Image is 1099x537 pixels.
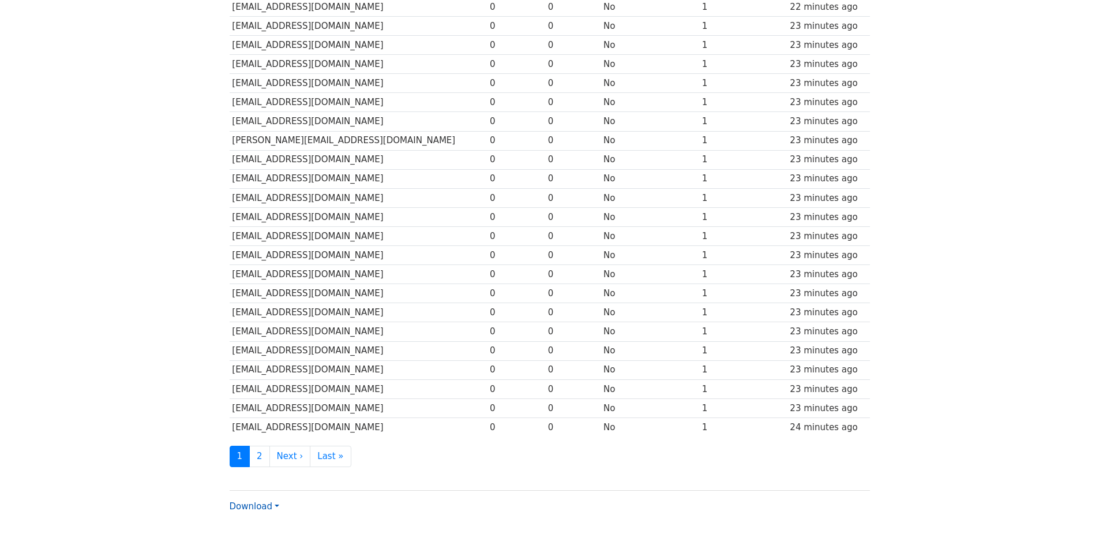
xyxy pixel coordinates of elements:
[230,417,487,437] td: [EMAIL_ADDRESS][DOMAIN_NAME]
[487,246,545,265] td: 0
[601,303,699,322] td: No
[699,93,787,112] td: 1
[699,131,787,150] td: 1
[1041,482,1099,537] div: Widget de chat
[787,55,870,74] td: 23 minutes ago
[269,446,311,467] a: Next ›
[787,150,870,169] td: 23 minutes ago
[787,341,870,360] td: 23 minutes ago
[699,207,787,226] td: 1
[699,322,787,341] td: 1
[699,265,787,284] td: 1
[487,188,545,207] td: 0
[487,398,545,417] td: 0
[545,55,601,74] td: 0
[601,131,699,150] td: No
[601,265,699,284] td: No
[545,188,601,207] td: 0
[601,55,699,74] td: No
[787,398,870,417] td: 23 minutes ago
[787,131,870,150] td: 23 minutes ago
[699,36,787,55] td: 1
[545,341,601,360] td: 0
[545,360,601,379] td: 0
[787,93,870,112] td: 23 minutes ago
[487,150,545,169] td: 0
[787,226,870,245] td: 23 minutes ago
[545,150,601,169] td: 0
[487,284,545,303] td: 0
[230,226,487,245] td: [EMAIL_ADDRESS][DOMAIN_NAME]
[699,398,787,417] td: 1
[487,55,545,74] td: 0
[545,131,601,150] td: 0
[601,207,699,226] td: No
[230,379,487,398] td: [EMAIL_ADDRESS][DOMAIN_NAME]
[699,188,787,207] td: 1
[545,226,601,245] td: 0
[230,265,487,284] td: [EMAIL_ADDRESS][DOMAIN_NAME]
[230,169,487,188] td: [EMAIL_ADDRESS][DOMAIN_NAME]
[230,16,487,35] td: [EMAIL_ADDRESS][DOMAIN_NAME]
[487,360,545,379] td: 0
[487,36,545,55] td: 0
[487,131,545,150] td: 0
[487,74,545,93] td: 0
[601,246,699,265] td: No
[230,303,487,322] td: [EMAIL_ADDRESS][DOMAIN_NAME]
[601,322,699,341] td: No
[699,417,787,437] td: 1
[230,207,487,226] td: [EMAIL_ADDRESS][DOMAIN_NAME]
[545,398,601,417] td: 0
[487,169,545,188] td: 0
[545,246,601,265] td: 0
[545,112,601,131] td: 0
[787,379,870,398] td: 23 minutes ago
[699,303,787,322] td: 1
[545,169,601,188] td: 0
[545,265,601,284] td: 0
[310,446,351,467] a: Last »
[230,131,487,150] td: [PERSON_NAME][EMAIL_ADDRESS][DOMAIN_NAME]
[699,360,787,379] td: 1
[545,303,601,322] td: 0
[787,284,870,303] td: 23 minutes ago
[787,322,870,341] td: 23 minutes ago
[699,246,787,265] td: 1
[230,322,487,341] td: [EMAIL_ADDRESS][DOMAIN_NAME]
[601,284,699,303] td: No
[601,417,699,437] td: No
[230,150,487,169] td: [EMAIL_ADDRESS][DOMAIN_NAME]
[545,322,601,341] td: 0
[487,265,545,284] td: 0
[487,417,545,437] td: 0
[487,341,545,360] td: 0
[487,93,545,112] td: 0
[601,341,699,360] td: No
[787,246,870,265] td: 23 minutes ago
[699,284,787,303] td: 1
[230,501,279,512] a: Download
[230,55,487,74] td: [EMAIL_ADDRESS][DOMAIN_NAME]
[230,341,487,360] td: [EMAIL_ADDRESS][DOMAIN_NAME]
[787,303,870,322] td: 23 minutes ago
[487,16,545,35] td: 0
[601,112,699,131] td: No
[545,207,601,226] td: 0
[699,379,787,398] td: 1
[787,188,870,207] td: 23 minutes ago
[787,417,870,437] td: 24 minutes ago
[787,74,870,93] td: 23 minutes ago
[545,93,601,112] td: 0
[699,55,787,74] td: 1
[787,265,870,284] td: 23 minutes ago
[230,284,487,303] td: [EMAIL_ADDRESS][DOMAIN_NAME]
[487,379,545,398] td: 0
[699,16,787,35] td: 1
[699,74,787,93] td: 1
[601,74,699,93] td: No
[601,16,699,35] td: No
[601,226,699,245] td: No
[545,36,601,55] td: 0
[487,112,545,131] td: 0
